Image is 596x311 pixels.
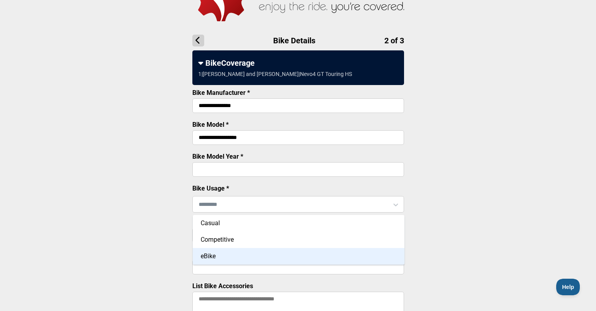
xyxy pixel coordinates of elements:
[192,282,253,290] label: List Bike Accessories
[198,71,352,77] div: 1 | [PERSON_NAME] and [PERSON_NAME] | Nevo4 GT Touring HS
[192,89,250,96] label: Bike Manufacturer *
[192,218,254,226] label: Bike Purchase Price *
[193,231,404,248] div: Competitive
[198,58,398,68] div: BikeCoverage
[192,185,229,192] label: Bike Usage *
[556,279,580,295] iframe: Toggle Customer Support
[192,35,404,46] h1: Bike Details
[193,248,404,265] div: eBike
[193,215,404,231] div: Casual
[192,250,248,258] label: Bike Serial Number
[384,36,404,45] span: 2 of 3
[192,153,243,160] label: Bike Model Year *
[192,121,229,128] label: Bike Model *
